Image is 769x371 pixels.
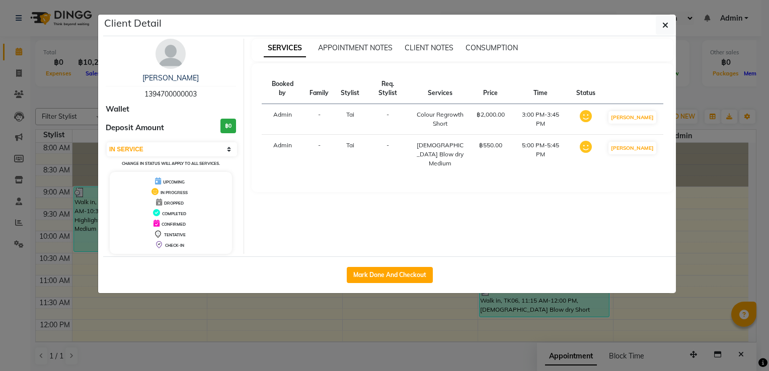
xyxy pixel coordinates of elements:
div: ฿2,000.00 [477,110,505,119]
td: - [365,104,410,135]
span: UPCOMING [163,179,185,184]
span: Deposit Amount [106,122,164,134]
td: - [303,135,335,174]
div: [DEMOGRAPHIC_DATA] Blow dry Medium [416,141,465,168]
span: TENTATIVE [164,232,186,237]
a: [PERSON_NAME] [142,73,199,82]
th: Services [410,73,471,104]
button: [PERSON_NAME] [608,111,656,124]
span: CONFIRMED [162,222,186,227]
span: DROPPED [164,201,184,206]
div: Colour Regrowth Short [416,110,465,128]
div: ฿550.00 [477,141,505,150]
td: - [303,104,335,135]
span: CONSUMPTION [466,43,518,52]
span: SERVICES [264,39,306,57]
button: Mark Done And Checkout [347,267,433,283]
td: 3:00 PM-3:45 PM [511,104,570,135]
img: avatar [156,39,186,69]
th: Family [303,73,335,104]
td: 5:00 PM-5:45 PM [511,135,570,174]
small: Change in status will apply to all services. [122,161,220,166]
th: Time [511,73,570,104]
th: Booked by [262,73,304,104]
th: Stylist [335,73,365,104]
td: - [365,135,410,174]
h3: ฿0 [220,119,236,133]
span: CLIENT NOTES [405,43,453,52]
span: Tai [346,141,354,149]
th: Price [471,73,511,104]
th: Status [570,73,601,104]
td: Admin [262,135,304,174]
span: 1394700000003 [144,89,197,99]
span: Tai [346,111,354,118]
th: Req. Stylist [365,73,410,104]
span: CHECK-IN [165,243,184,248]
button: [PERSON_NAME] [608,142,656,154]
span: COMPLETED [162,211,186,216]
span: IN PROGRESS [161,190,188,195]
td: Admin [262,104,304,135]
h5: Client Detail [104,16,162,31]
span: APPOINTMENT NOTES [318,43,393,52]
span: Wallet [106,104,129,115]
